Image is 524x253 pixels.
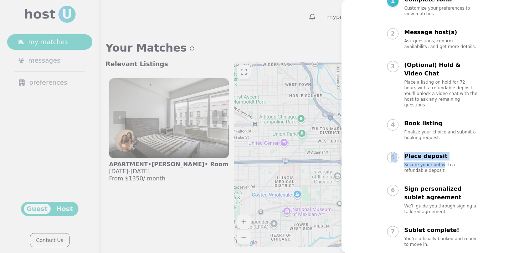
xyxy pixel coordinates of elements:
[404,38,478,49] p: Ask questions, confirm availability, and get more details.
[404,226,478,234] p: Sublet complete!
[404,28,478,37] p: Message host(s)
[404,236,478,247] p: You’re officially booked and ready to move in.
[404,162,478,173] p: Secure your spot with a refundable deposit.
[404,129,478,141] p: Finalize your choice and submit a booking request.
[404,79,478,108] p: Place a listing on hold for 72 hours with a refundable deposit. You’ll unlock a video chat with t...
[404,152,478,160] p: Place deposit
[387,226,399,237] div: 7
[404,203,478,215] p: We’ll guide you through signing a tailored agreement.
[387,119,399,131] div: 4
[387,185,399,196] div: 6
[387,61,399,72] div: 3
[404,61,478,78] p: (Optional) Hold & Video Chat
[387,152,399,163] div: 5
[404,185,478,202] p: Sign personalized sublet agreement
[387,28,399,39] div: 2
[404,119,478,128] p: Book listing
[404,5,478,17] p: Customize your preferences to view matches.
